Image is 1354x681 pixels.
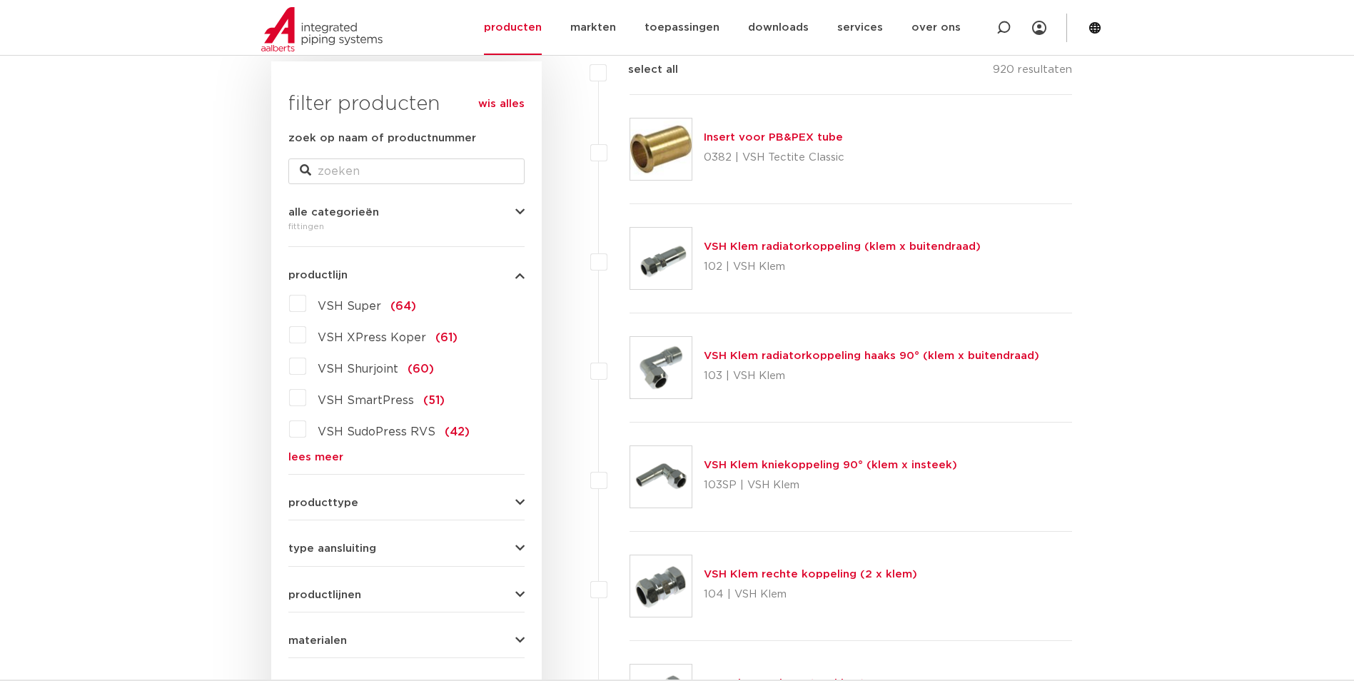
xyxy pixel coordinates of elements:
[704,474,957,497] p: 103SP | VSH Klem
[288,130,476,147] label: zoek op naam of productnummer
[704,256,981,278] p: 102 | VSH Klem
[288,498,525,508] button: producttype
[288,590,525,600] button: productlijnen
[435,332,458,343] span: (61)
[288,207,525,218] button: alle categorieën
[318,426,435,438] span: VSH SudoPress RVS
[318,363,398,375] span: VSH Shurjoint
[630,337,692,398] img: Thumbnail for VSH Klem radiatorkoppeling haaks 90° (klem x buitendraad)
[288,270,525,281] button: productlijn
[288,635,525,646] button: materialen
[288,452,525,463] a: lees meer
[704,350,1039,361] a: VSH Klem radiatorkoppeling haaks 90° (klem x buitendraad)
[445,426,470,438] span: (42)
[288,207,379,218] span: alle categorieën
[607,61,678,79] label: select all
[288,90,525,118] h3: filter producten
[288,543,525,554] button: type aansluiting
[288,218,525,235] div: fittingen
[318,395,414,406] span: VSH SmartPress
[408,363,434,375] span: (60)
[704,569,917,580] a: VSH Klem rechte koppeling (2 x klem)
[704,146,844,169] p: 0382 | VSH Tectite Classic
[478,96,525,113] a: wis alles
[704,460,957,470] a: VSH Klem kniekoppeling 90° (klem x insteek)
[288,270,348,281] span: productlijn
[288,590,361,600] span: productlijnen
[993,61,1072,84] p: 920 resultaten
[288,498,358,508] span: producttype
[288,635,347,646] span: materialen
[630,118,692,180] img: Thumbnail for Insert voor PB&PEX tube
[704,365,1039,388] p: 103 | VSH Klem
[318,301,381,312] span: VSH Super
[390,301,416,312] span: (64)
[423,395,445,406] span: (51)
[630,228,692,289] img: Thumbnail for VSH Klem radiatorkoppeling (klem x buitendraad)
[288,158,525,184] input: zoeken
[704,583,917,606] p: 104 | VSH Klem
[288,543,376,554] span: type aansluiting
[630,555,692,617] img: Thumbnail for VSH Klem rechte koppeling (2 x klem)
[318,332,426,343] span: VSH XPress Koper
[704,132,843,143] a: Insert voor PB&PEX tube
[704,241,981,252] a: VSH Klem radiatorkoppeling (klem x buitendraad)
[630,446,692,508] img: Thumbnail for VSH Klem kniekoppeling 90° (klem x insteek)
